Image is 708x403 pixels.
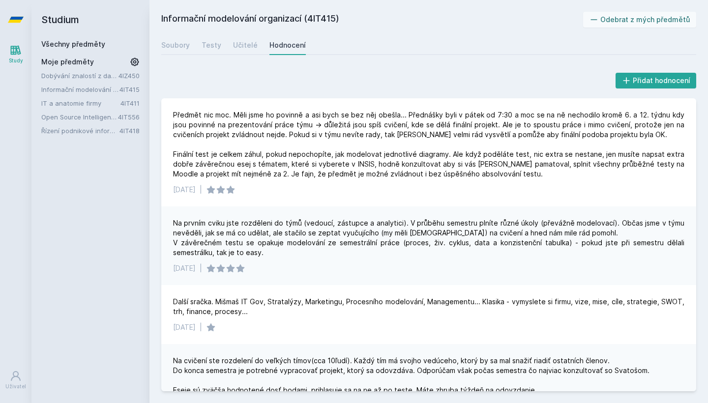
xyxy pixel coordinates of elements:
a: 4IT418 [119,127,140,135]
h2: Informační modelování organizací (4IT415) [161,12,583,28]
div: Předmět nic moc. Měli jsme ho povinně a asi bych se bez něj obešla... Přednášky byli v pátek od 7... [173,110,684,179]
a: Open Source Intelligence (v angličtině) [41,112,118,122]
a: Učitelé [233,35,258,55]
a: Hodnocení [269,35,306,55]
button: Přidat hodnocení [616,73,697,88]
a: Soubory [161,35,190,55]
div: Hodnocení [269,40,306,50]
div: | [200,263,202,273]
div: Učitelé [233,40,258,50]
a: Informační modelování organizací [41,85,119,94]
a: Dobývání znalostí z databází [41,71,118,81]
a: 4IT415 [119,86,140,93]
a: IT a anatomie firmy [41,98,120,108]
div: Study [9,57,23,64]
a: 4IT411 [120,99,140,107]
div: Další sračka. Mišmaš IT Gov, Stratalýzy, Marketingu, Procesního modelování, Managementu... Klasik... [173,297,684,317]
a: Všechny předměty [41,40,105,48]
button: Odebrat z mých předmětů [583,12,697,28]
a: Řízení podnikové informatiky [41,126,119,136]
a: Uživatel [2,365,29,395]
div: | [200,185,202,195]
span: Moje předměty [41,57,94,67]
a: Testy [202,35,221,55]
a: 4IZ450 [118,72,140,80]
div: Soubory [161,40,190,50]
div: | [200,322,202,332]
div: Uživatel [5,383,26,390]
a: 4IT556 [118,113,140,121]
div: [DATE] [173,263,196,273]
div: Testy [202,40,221,50]
a: Study [2,39,29,69]
div: [DATE] [173,185,196,195]
div: [DATE] [173,322,196,332]
div: Na prvním cviku jste rozděleni do týmů (vedoucí, zástupce a analytici). V průběhu semestru plníte... [173,218,684,258]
